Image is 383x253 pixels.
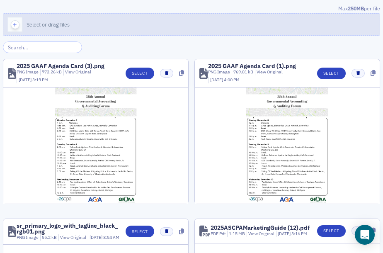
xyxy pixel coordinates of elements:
[60,234,86,240] a: View Original
[211,231,225,237] div: PDF Pdf
[248,231,274,236] a: View Original
[232,69,254,75] div: 769.81 kB
[40,234,57,241] div: 55.2 kB
[40,69,62,75] div: 772.26 kB
[17,69,39,75] div: PNG Image
[208,63,296,69] div: 2025 GAAF Agenda Card (1).png
[3,13,380,36] button: Select or drag files
[19,77,32,83] span: [DATE]
[317,225,346,237] button: Select
[3,41,82,53] input: Search…
[224,77,240,83] span: 4:00 PM
[211,225,310,231] div: 2025ASCPAMarketingGuide (12).pdf
[227,231,245,237] div: 1.15 MB
[126,226,154,237] button: Select
[355,225,375,245] div: Open Intercom Messenger
[17,234,39,241] div: PNG Image
[17,63,104,69] div: 2025 GAAF Agenda Card (3).png
[27,21,70,28] span: Select or drag files
[278,231,291,236] span: [DATE]
[348,5,364,12] span: 250MB
[291,231,307,236] span: 3:16 PM
[3,5,380,14] div: Max per file
[103,234,119,240] span: 8:54 AM
[126,68,154,79] button: Select
[257,69,283,75] a: View Original
[210,77,224,83] span: [DATE]
[90,234,103,240] span: [DATE]
[17,223,120,234] div: sr_primary_logo_with_tagline_black_rgb01.png
[65,69,91,75] a: View Original
[208,69,230,75] div: PNG Image
[32,77,48,83] span: 3:19 PM
[317,68,346,79] button: Select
